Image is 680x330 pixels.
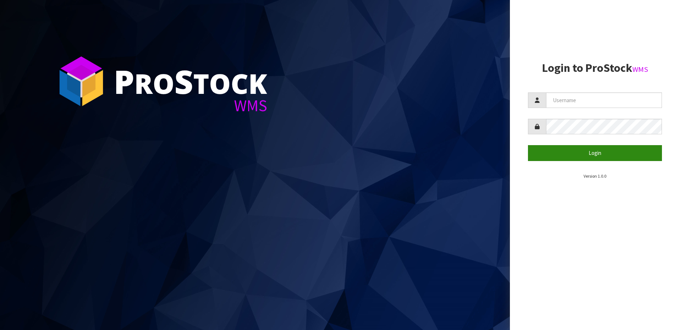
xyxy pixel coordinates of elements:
span: P [114,59,134,103]
input: Username [546,92,662,108]
img: ProStock Cube [54,54,108,108]
small: WMS [632,65,648,74]
div: ro tock [114,65,267,97]
small: Version 1.0.0 [584,173,606,179]
button: Login [528,145,662,161]
span: S [174,59,193,103]
div: WMS [114,97,267,114]
h2: Login to ProStock [528,62,662,74]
